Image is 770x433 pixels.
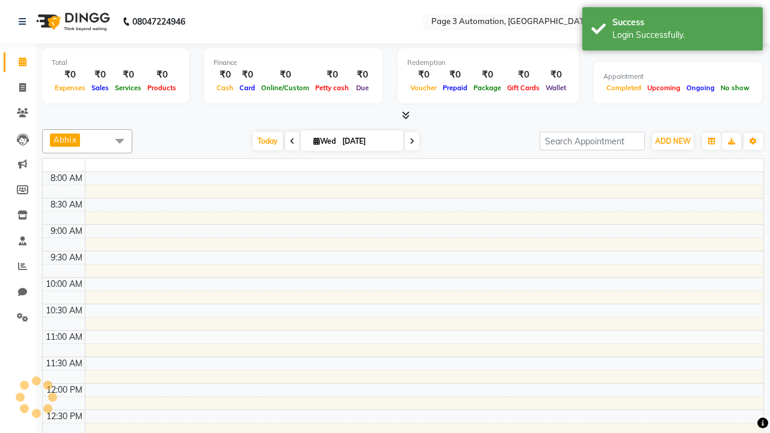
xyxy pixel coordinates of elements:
div: ₹0 [407,68,440,82]
span: Cash [214,84,236,92]
span: Abhi [54,135,71,144]
div: 10:00 AM [43,278,85,290]
span: Products [144,84,179,92]
div: ₹0 [312,68,352,82]
input: Search Appointment [540,132,645,150]
div: 12:00 PM [44,384,85,396]
span: Upcoming [644,84,683,92]
div: ₹0 [258,68,312,82]
div: 11:30 AM [43,357,85,370]
a: x [71,135,76,144]
div: ₹0 [236,68,258,82]
span: Services [112,84,144,92]
div: ₹0 [112,68,144,82]
span: Expenses [52,84,88,92]
span: Gift Cards [504,84,543,92]
div: ₹0 [543,68,569,82]
span: Today [253,132,283,150]
span: Voucher [407,84,440,92]
input: 2025-10-01 [339,132,399,150]
div: ₹0 [88,68,112,82]
span: Petty cash [312,84,352,92]
b: 08047224946 [132,5,185,38]
span: Wed [310,137,339,146]
div: Appointment [603,72,753,82]
div: 8:00 AM [48,172,85,185]
span: Card [236,84,258,92]
div: Redemption [407,58,569,68]
div: ₹0 [144,68,179,82]
span: Ongoing [683,84,718,92]
div: 12:30 PM [44,410,85,423]
button: ADD NEW [652,133,694,150]
div: Total [52,58,179,68]
div: Login Successfully. [612,29,754,41]
div: ₹0 [214,68,236,82]
div: ₹0 [504,68,543,82]
div: ₹0 [352,68,373,82]
span: Online/Custom [258,84,312,92]
span: Package [470,84,504,92]
span: Completed [603,84,644,92]
div: Success [612,16,754,29]
span: No show [718,84,753,92]
div: Finance [214,58,373,68]
span: Sales [88,84,112,92]
div: ₹0 [52,68,88,82]
img: logo [31,5,113,38]
div: 8:30 AM [48,198,85,211]
span: ADD NEW [655,137,691,146]
span: Wallet [543,84,569,92]
div: 10:30 AM [43,304,85,317]
span: Prepaid [440,84,470,92]
div: 9:00 AM [48,225,85,238]
div: 11:00 AM [43,331,85,343]
div: ₹0 [440,68,470,82]
div: ₹0 [470,68,504,82]
div: 9:30 AM [48,251,85,264]
span: Due [353,84,372,92]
